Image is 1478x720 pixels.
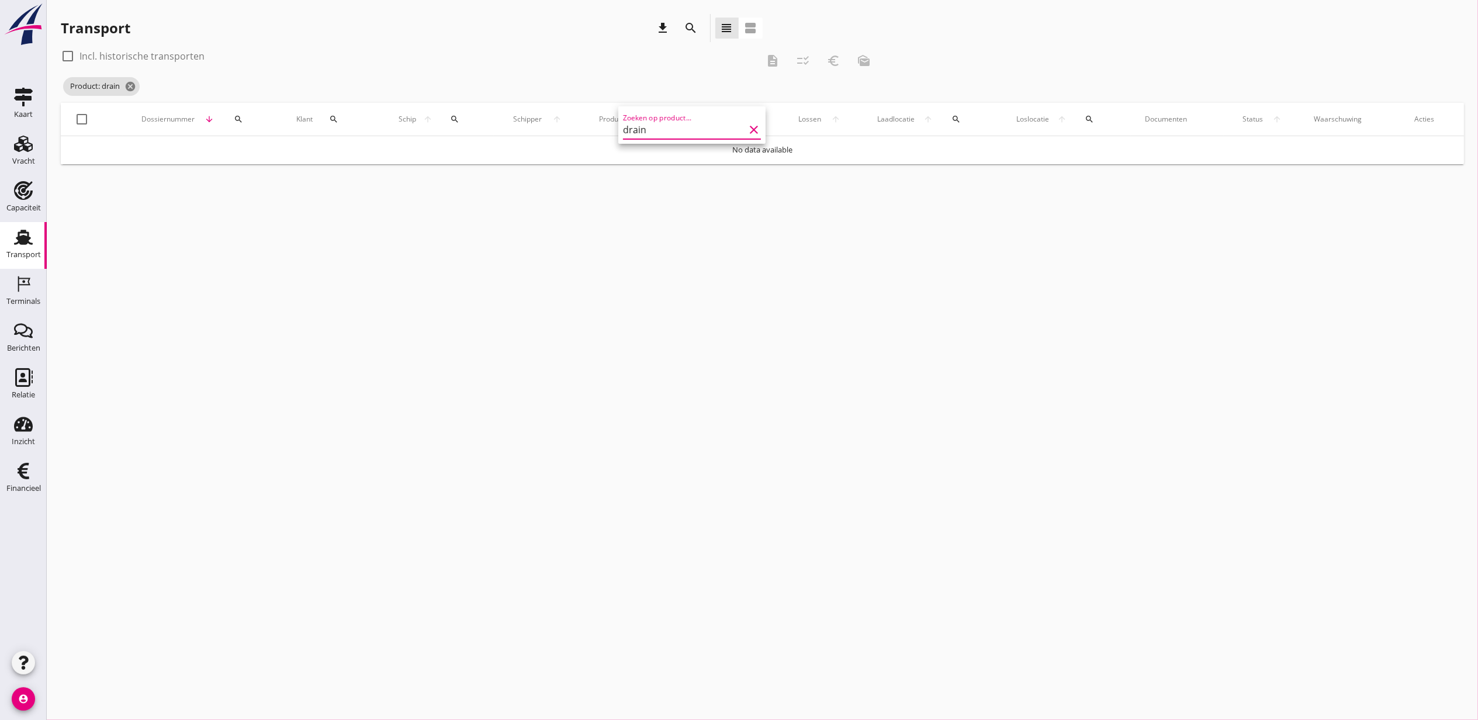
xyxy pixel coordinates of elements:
div: Kaart [14,110,33,118]
div: Documenten [1145,114,1210,124]
span: Schipper [508,114,547,124]
div: Capaciteit [6,204,41,212]
label: Incl. historische transporten [79,50,205,62]
i: arrow_upward [919,115,937,124]
td: No data available [61,136,1464,164]
span: Schip [395,114,420,124]
i: download [656,21,670,35]
i: view_agenda [744,21,758,35]
i: search [1085,115,1095,124]
span: Status [1238,114,1268,124]
i: arrow_upward [1053,115,1071,124]
i: arrow_upward [1268,115,1286,124]
i: search [684,21,698,35]
div: Klant [296,105,367,133]
i: clear [747,123,761,137]
div: Vracht [12,157,35,165]
i: arrow_upward [826,115,846,124]
div: Transport [61,19,130,37]
i: cancel [124,81,136,92]
i: view_headline [720,21,734,35]
span: Laadlocatie [873,114,919,124]
div: Acties [1415,114,1450,124]
div: Terminals [6,297,40,305]
i: arrow_downward [199,115,219,124]
i: search [330,115,339,124]
div: Berichten [7,344,40,352]
div: Relatie [12,391,35,399]
i: search [234,115,243,124]
span: Dossiernummer [137,114,200,124]
input: Zoeken op product... [623,120,745,139]
i: search [951,115,961,124]
i: arrow_upward [420,115,436,124]
span: Loslocatie [1012,114,1053,124]
span: Product: drain [63,77,140,96]
i: arrow_upward [547,115,567,124]
div: Transport [6,251,41,258]
i: search [450,115,459,124]
div: Financieel [6,484,41,492]
span: Lossen [794,114,826,124]
div: Waarschuwing [1314,114,1387,124]
img: logo-small.a267ee39.svg [2,3,44,46]
i: account_circle [12,687,35,711]
div: Inzicht [12,438,35,445]
span: Product [596,114,628,124]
